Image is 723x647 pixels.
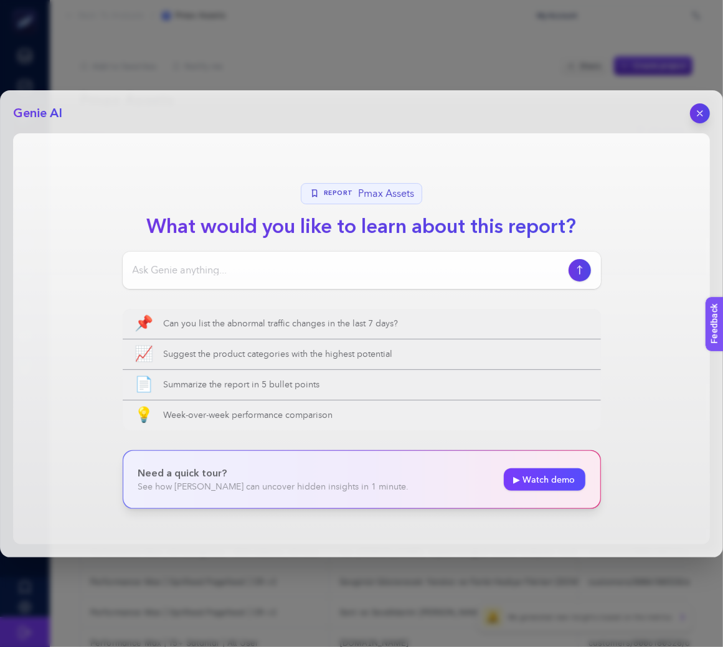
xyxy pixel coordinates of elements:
[324,189,353,198] span: Report
[138,466,409,481] p: Need a quick tour?
[164,379,588,391] span: Summarize the report in 5 bullet points
[13,105,62,122] h2: Genie AI
[135,316,154,331] span: 📌
[123,370,601,400] button: 📄Summarize the report in 5 bullet points
[135,408,154,423] span: 💡
[123,339,601,369] button: 📈Suggest the product categories with the highest potential
[123,400,601,430] button: 💡Week-over-week performance comparison
[135,377,154,392] span: 📄
[164,318,588,330] span: Can you list the abnormal traffic changes in the last 7 days?
[133,263,564,278] input: Ask Genie anything...
[123,309,601,339] button: 📌Can you list the abnormal traffic changes in the last 7 days?
[138,481,409,493] p: See how [PERSON_NAME] can uncover hidden insights in 1 minute.
[358,186,414,201] span: Pmax Assets
[504,468,585,491] a: ▶ Watch demo
[7,4,47,14] span: Feedback
[164,409,588,422] span: Week-over-week performance comparison
[164,348,588,361] span: Suggest the product categories with the highest potential
[137,212,587,242] h1: What would you like to learn about this report?
[135,347,154,362] span: 📈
